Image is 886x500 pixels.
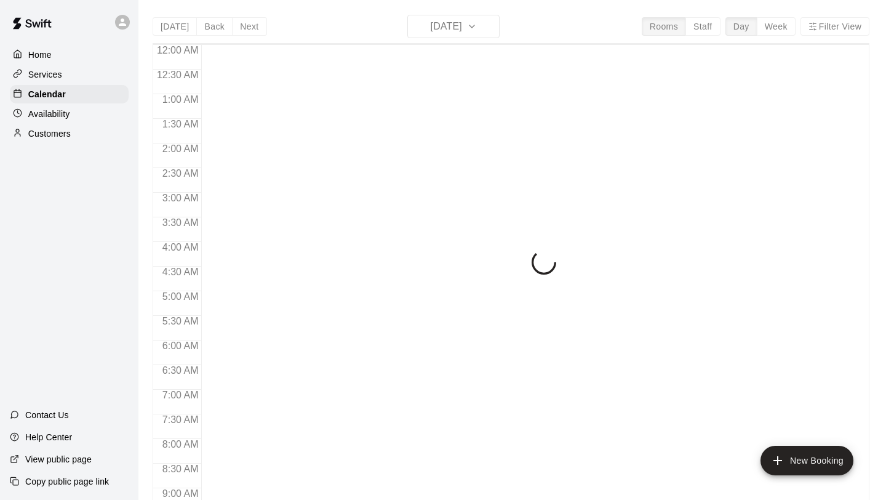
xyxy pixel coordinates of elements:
[28,108,70,120] p: Availability
[159,390,202,400] span: 7:00 AM
[159,217,202,228] span: 3:30 AM
[154,70,202,80] span: 12:30 AM
[10,46,129,64] a: Home
[159,193,202,203] span: 3:00 AM
[159,143,202,154] span: 2:00 AM
[25,453,92,466] p: View public page
[159,168,202,179] span: 2:30 AM
[25,431,72,443] p: Help Center
[154,45,202,55] span: 12:00 AM
[25,409,69,421] p: Contact Us
[159,242,202,252] span: 4:00 AM
[159,439,202,450] span: 8:00 AM
[10,105,129,123] a: Availability
[159,291,202,302] span: 5:00 AM
[159,316,202,326] span: 5:30 AM
[159,488,202,499] span: 9:00 AM
[28,88,66,100] p: Calendar
[159,94,202,105] span: 1:00 AM
[10,65,129,84] a: Services
[159,119,202,129] span: 1:30 AM
[159,414,202,425] span: 7:30 AM
[159,267,202,277] span: 4:30 AM
[10,85,129,103] a: Calendar
[10,124,129,143] a: Customers
[159,464,202,474] span: 8:30 AM
[159,365,202,376] span: 6:30 AM
[28,49,52,61] p: Home
[25,475,109,488] p: Copy public page link
[760,446,853,475] button: add
[28,127,71,140] p: Customers
[28,68,62,81] p: Services
[159,341,202,351] span: 6:00 AM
